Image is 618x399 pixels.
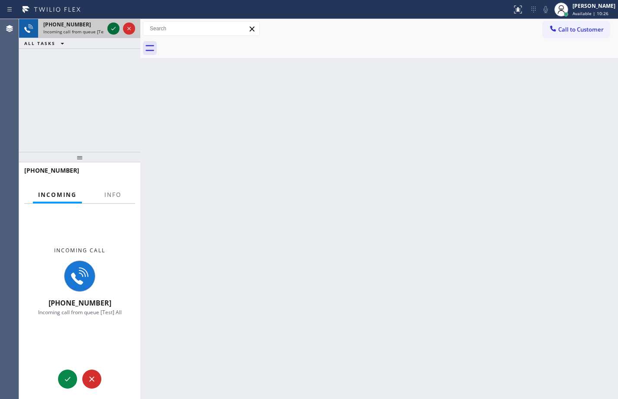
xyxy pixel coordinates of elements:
span: [PHONE_NUMBER] [43,21,91,28]
span: Info [104,191,121,199]
button: Accept [107,23,120,35]
span: [PHONE_NUMBER] [49,298,111,308]
button: Info [99,187,126,203]
button: Incoming [33,187,82,203]
button: Mute [540,3,552,16]
div: [PERSON_NAME] [573,2,615,10]
span: Available | 10:26 [573,10,608,16]
button: Reject [123,23,135,35]
button: Call to Customer [543,21,609,38]
span: ALL TASKS [24,40,55,46]
input: Search [143,22,259,35]
button: ALL TASKS [19,38,73,48]
span: Incoming call from queue [Test] All [38,309,122,316]
span: Call to Customer [558,26,604,33]
span: Incoming call [54,247,105,254]
span: [PHONE_NUMBER] [24,166,79,174]
button: Reject [82,370,101,389]
span: Incoming [38,191,77,199]
span: Incoming call from queue [Test] All [43,29,115,35]
button: Accept [58,370,77,389]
